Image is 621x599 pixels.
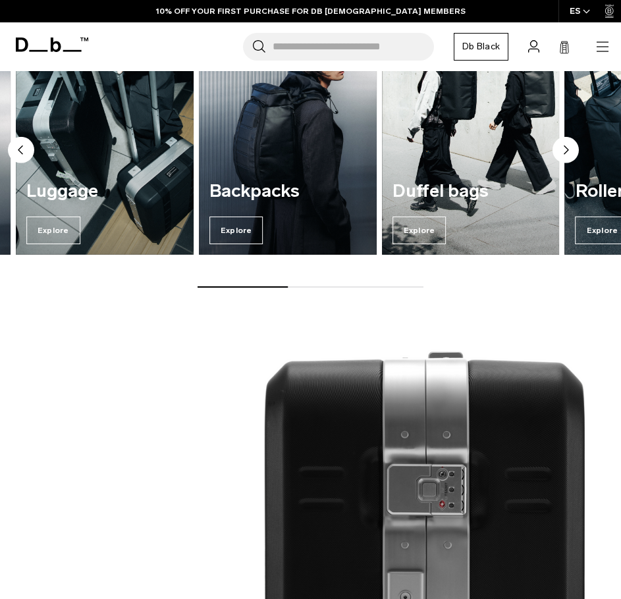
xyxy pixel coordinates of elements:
[199,15,377,255] a: Backpacks Explore
[392,182,549,201] h3: Duffel bags
[16,15,194,255] div: 2 / 7
[209,217,263,244] span: Explore
[392,217,446,244] span: Explore
[382,15,560,255] div: 4 / 7
[553,137,579,166] button: Next slide
[8,137,34,166] button: Previous slide
[26,182,183,201] h3: Luggage
[454,33,508,61] a: Db Black
[26,217,80,244] span: Explore
[16,15,194,255] a: Luggage Explore
[382,15,560,255] a: Duffel bags Explore
[199,15,377,255] div: 3 / 7
[156,5,466,17] a: 10% OFF YOUR FIRST PURCHASE FOR DB [DEMOGRAPHIC_DATA] MEMBERS
[209,182,366,201] h3: Backpacks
